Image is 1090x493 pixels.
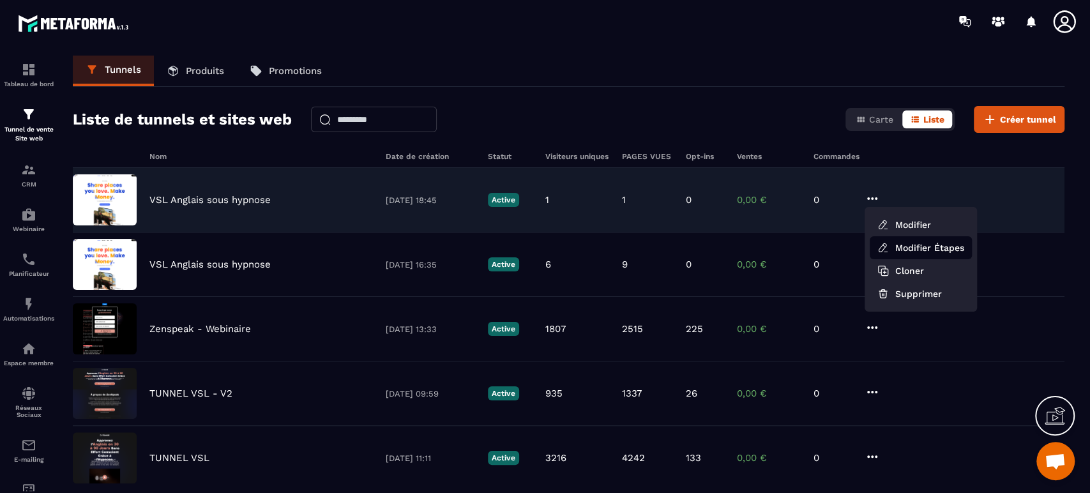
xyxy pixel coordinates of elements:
p: Tunnels [105,64,141,75]
img: logo [18,11,133,35]
p: 0,00 € [737,194,801,206]
p: 4242 [622,452,645,464]
p: Automatisations [3,315,54,322]
span: Liste [923,114,944,125]
p: 0,00 € [737,388,801,399]
p: 0 [814,194,852,206]
p: Active [488,322,519,336]
p: 1 [622,194,626,206]
p: 0 [814,388,852,399]
p: E-mailing [3,456,54,463]
button: Supprimer [870,282,972,305]
a: schedulerschedulerPlanificateur [3,242,54,287]
img: automations [21,296,36,312]
p: Active [488,451,519,465]
img: formation [21,107,36,122]
img: image [73,432,137,483]
p: 9 [622,259,628,270]
img: image [73,239,137,290]
span: Créer tunnel [1000,113,1056,126]
p: Tableau de bord [3,80,54,87]
p: 133 [686,452,701,464]
p: VSL Anglais sous hypnose [149,259,271,270]
img: scheduler [21,252,36,267]
a: automationsautomationsAutomatisations [3,287,54,331]
h6: Statut [488,152,533,161]
p: 1337 [622,388,642,399]
p: [DATE] 09:59 [386,389,475,398]
p: TUNNEL VSL - V2 [149,388,232,399]
p: Tunnel de vente Site web [3,125,54,143]
p: 0,00 € [737,259,801,270]
a: Produits [154,56,237,86]
div: Ouvrir le chat [1036,442,1075,480]
p: 6 [545,259,551,270]
p: Zenspeak - Webinaire [149,323,251,335]
button: Cloner [870,259,932,282]
button: Carte [848,110,901,128]
img: automations [21,341,36,356]
h6: Opt-ins [686,152,724,161]
a: Promotions [237,56,335,86]
img: automations [21,207,36,222]
p: Webinaire [3,225,54,232]
p: Produits [186,65,224,77]
a: formationformationTunnel de vente Site web [3,97,54,153]
span: Carte [869,114,893,125]
p: [DATE] 18:45 [386,195,475,205]
p: VSL Anglais sous hypnose [149,194,271,206]
button: Créer tunnel [974,106,1064,133]
p: 0 [814,323,852,335]
h6: PAGES VUES [622,152,673,161]
p: Active [488,193,519,207]
a: formationformationCRM [3,153,54,197]
h6: Ventes [737,152,801,161]
h2: Liste de tunnels et sites web [73,107,292,132]
img: formation [21,62,36,77]
p: TUNNEL VSL [149,452,209,464]
p: 935 [545,388,563,399]
h6: Nom [149,152,373,161]
p: 0,00 € [737,452,801,464]
a: emailemailE-mailing [3,428,54,473]
p: 3216 [545,452,566,464]
p: CRM [3,181,54,188]
p: 0,00 € [737,323,801,335]
a: Tunnels [73,56,154,86]
p: [DATE] 11:11 [386,453,475,463]
a: formationformationTableau de bord [3,52,54,97]
a: social-networksocial-networkRéseaux Sociaux [3,376,54,428]
p: 0 [686,194,692,206]
h6: Date de création [386,152,475,161]
img: email [21,437,36,453]
img: image [73,303,137,354]
button: Modifier [870,213,972,236]
p: Espace membre [3,360,54,367]
img: image [73,368,137,419]
h6: Commandes [814,152,859,161]
a: Modifier Étapes [870,236,972,259]
p: Active [488,257,519,271]
p: 0 [686,259,692,270]
h6: Visiteurs uniques [545,152,609,161]
p: 26 [686,388,697,399]
img: image [73,174,137,225]
p: 2515 [622,323,643,335]
p: [DATE] 16:35 [386,260,475,269]
p: Promotions [269,65,322,77]
p: [DATE] 13:33 [386,324,475,334]
p: 225 [686,323,703,335]
a: automationsautomationsWebinaire [3,197,54,242]
p: Réseaux Sociaux [3,404,54,418]
a: automationsautomationsEspace membre [3,331,54,376]
p: Active [488,386,519,400]
button: Liste [902,110,952,128]
img: formation [21,162,36,178]
p: 0 [814,452,852,464]
p: Planificateur [3,270,54,277]
p: 1807 [545,323,566,335]
p: 0 [814,259,852,270]
img: social-network [21,386,36,401]
p: 1 [545,194,549,206]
